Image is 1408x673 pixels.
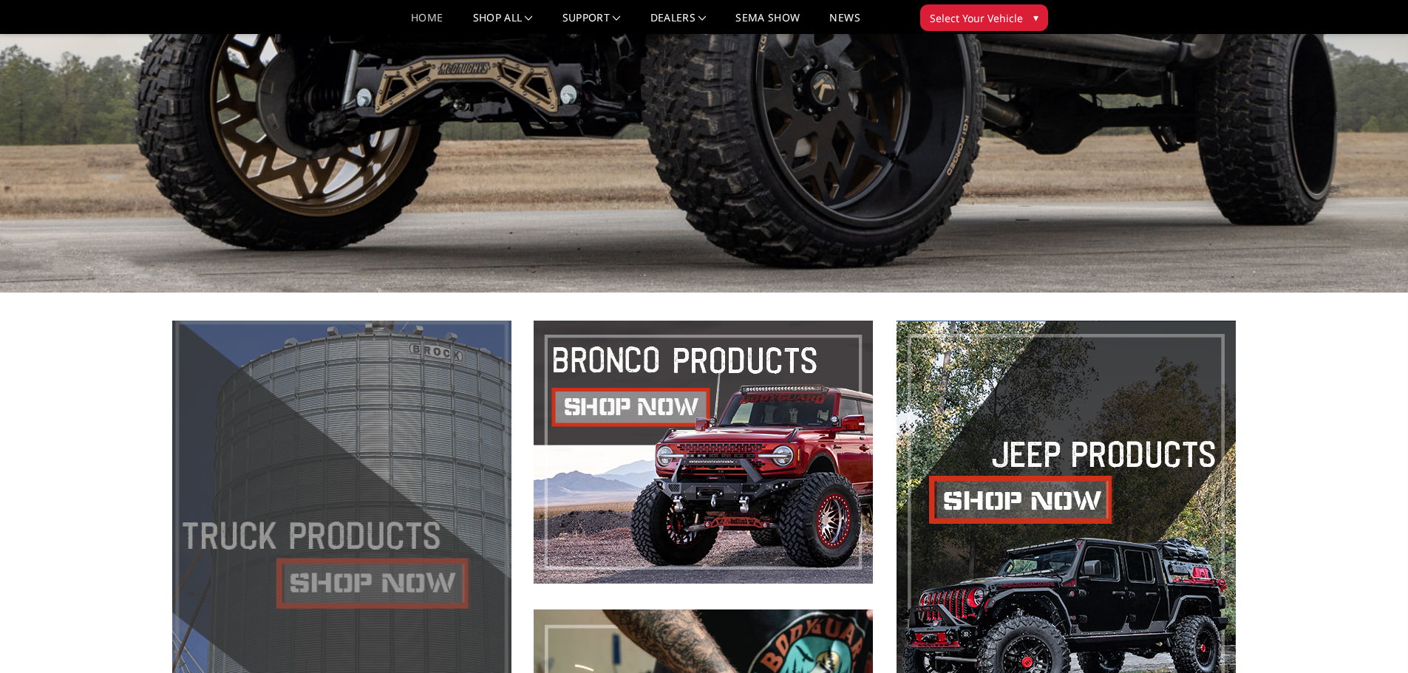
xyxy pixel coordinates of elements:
[1334,602,1408,673] iframe: Chat Widget
[1033,10,1038,25] span: ▾
[920,4,1048,31] button: Select Your Vehicle
[829,13,860,34] a: News
[411,13,443,34] a: Home
[650,13,707,34] a: Dealers
[562,13,621,34] a: Support
[473,13,533,34] a: shop all
[930,10,1023,26] span: Select Your Vehicle
[735,13,800,34] a: SEMA Show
